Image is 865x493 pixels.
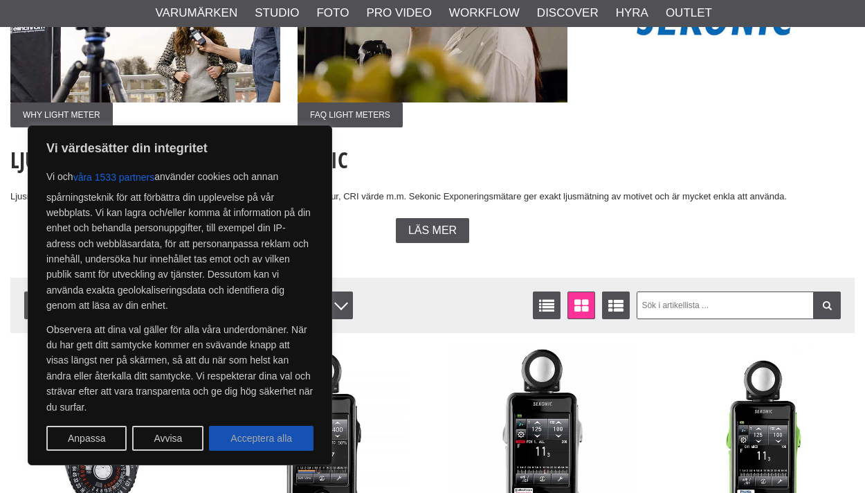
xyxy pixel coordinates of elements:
span: Läs mer [408,224,457,237]
a: Studio [255,4,299,22]
a: Pro Video [366,4,431,22]
a: Fönstervisning [567,292,595,319]
div: Vi värdesätter din integritet [28,125,332,465]
button: våra 1533 partners [73,165,155,190]
input: Sök i artikellista ... [637,292,841,319]
a: Workflow [449,4,520,22]
a: Discover [537,4,599,22]
p: Vi och använder cookies och annan spårningsteknik för att förbättra din upplevelse på vår webbpla... [46,165,313,314]
p: Ljusmätare för blixt och befintligt ljus samt spektrometer som mäter färgtemperatur, CRI värde m.... [10,190,855,204]
span: Sortera [24,292,149,319]
a: Listvisning [533,292,561,319]
h1: Ljusmätare & Färgmätare | Sekonic [10,145,855,175]
p: Observera att dina val gäller för alla våra underdomäner. När du har gett ditt samtycke kommer en... [46,322,313,415]
span: FAQ Light meters [298,102,403,127]
a: Foto [316,4,349,22]
button: Acceptera alla [209,426,313,451]
a: Varumärken [156,4,238,22]
button: Avvisa [132,426,203,451]
a: Hyra [616,4,648,22]
a: Outlet [666,4,712,22]
button: Anpassa [46,426,127,451]
a: Filtrera [813,292,841,319]
p: Vi värdesätter din integritet [46,140,313,156]
span: Why Light Meter [10,102,113,127]
a: Utökad listvisning [602,292,630,319]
